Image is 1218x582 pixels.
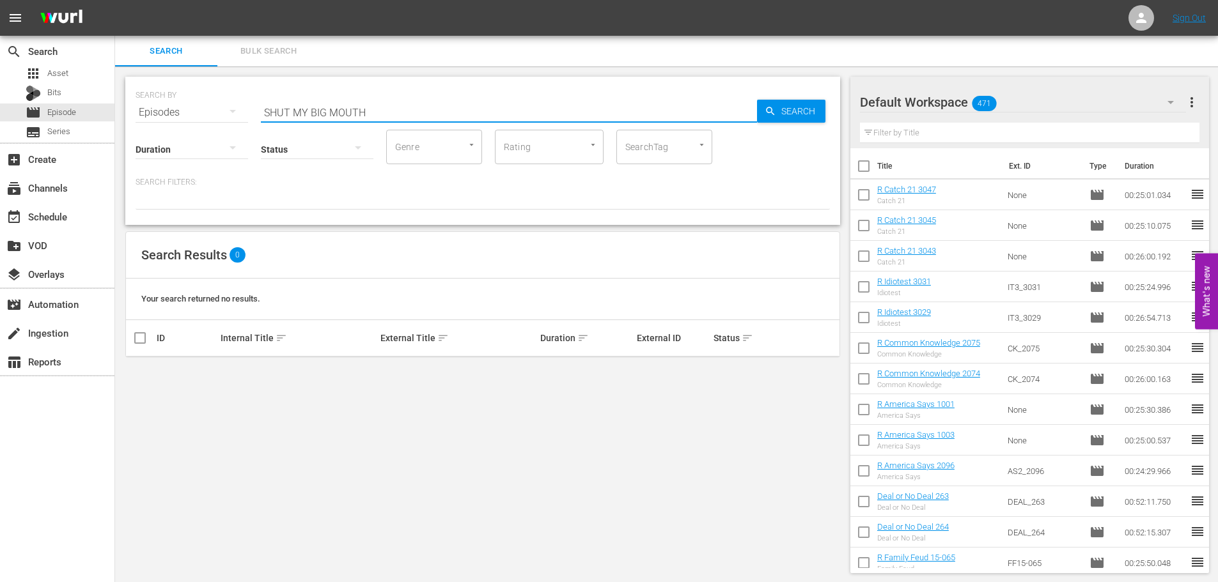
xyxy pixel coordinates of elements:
button: Open [696,139,708,151]
span: Reports [6,355,22,370]
span: Episode [1089,218,1105,233]
a: R Family Feud 15-065 [877,553,955,562]
td: 00:25:10.075 [1120,210,1190,241]
a: R America Says 2096 [877,461,955,470]
span: sort [742,332,753,344]
span: Search [776,100,825,123]
button: Open Feedback Widget [1195,253,1218,329]
td: 00:24:29.966 [1120,456,1190,486]
div: America Says [877,411,955,420]
td: AS2_2096 [1003,456,1084,486]
td: None [1003,210,1084,241]
img: ans4CAIJ8jUAAAAAAAAAAAAAAAAAAAAAAAAgQb4GAAAAAAAAAAAAAAAAAAAAAAAAJMjXAAAAAAAAAAAAAAAAAAAAAAAAgAT5G... [31,3,92,33]
span: reorder [1190,401,1205,417]
div: Duration [540,330,632,346]
span: reorder [1190,248,1205,263]
a: R Common Knowledge 2075 [877,338,980,348]
td: 00:26:00.192 [1120,241,1190,272]
span: Episode [26,105,41,120]
span: Episode [1089,402,1105,417]
td: 00:25:00.537 [1120,425,1190,456]
span: reorder [1190,309,1205,325]
a: Deal or No Deal 264 [877,522,949,532]
div: Family Feud [877,565,955,573]
span: Episode [1089,433,1105,448]
span: reorder [1190,371,1205,386]
td: 00:52:15.307 [1120,517,1190,548]
td: IT3_3031 [1003,272,1084,302]
span: more_vert [1184,95,1199,110]
a: R Idiotest 3031 [877,277,931,286]
span: Episode [1089,310,1105,325]
th: Ext. ID [1001,148,1082,184]
span: Search [123,44,210,59]
span: Episode [1089,463,1105,479]
span: reorder [1190,279,1205,294]
div: Common Knowledge [877,350,980,358]
span: reorder [1190,493,1205,509]
a: R America Says 1003 [877,430,955,440]
div: Deal or No Deal [877,534,949,542]
span: Episode [1089,371,1105,387]
td: CK_2074 [1003,364,1084,394]
span: reorder [1190,340,1205,355]
span: reorder [1190,432,1205,447]
div: ID [157,333,217,343]
span: reorder [1190,524,1205,539]
th: Type [1082,148,1117,184]
span: reorder [1190,217,1205,233]
span: Search [6,44,22,59]
a: R Idiotest 3029 [877,307,931,317]
div: Bits [26,86,41,101]
span: Channels [6,181,22,196]
td: FF15-065 [1003,548,1084,578]
td: None [1003,394,1084,425]
div: America Says [877,473,955,481]
div: Catch 21 [877,258,936,266]
td: 00:25:01.034 [1120,180,1190,210]
td: 00:25:50.048 [1120,548,1190,578]
span: Episode [1089,555,1105,571]
span: 0 [230,247,246,263]
td: 00:25:30.386 [1120,394,1190,425]
th: Title [877,148,1001,184]
div: Status [714,330,774,346]
a: Deal or No Deal 263 [877,491,949,501]
span: menu [8,10,23,26]
button: Open [587,139,599,151]
td: 00:52:11.750 [1120,486,1190,517]
span: Overlays [6,267,22,282]
span: Episode [47,106,76,119]
div: External ID [637,333,710,343]
span: Episode [1089,249,1105,264]
div: External Title [380,330,536,346]
div: Idiotest [877,289,931,297]
div: Episodes [136,95,248,130]
div: Deal or No Deal [877,503,949,512]
span: Episode [1089,279,1105,295]
span: VOD [6,238,22,254]
span: sort [276,332,287,344]
span: Series [47,125,70,138]
span: Episode [1089,187,1105,203]
span: Episode [1089,341,1105,356]
span: sort [437,332,449,344]
span: sort [577,332,589,344]
span: Your search returned no results. [141,294,260,303]
td: None [1003,180,1084,210]
td: DEAL_263 [1003,486,1084,517]
span: Create [6,152,22,167]
span: Episode [1089,494,1105,509]
span: Series [26,125,41,140]
span: reorder [1190,555,1205,570]
div: Default Workspace [860,84,1186,120]
td: 00:26:54.713 [1120,302,1190,333]
div: Common Knowledge [877,381,980,389]
a: Sign Out [1173,13,1206,23]
a: R Catch 21 3045 [877,215,936,225]
span: Episode [1089,525,1105,540]
td: None [1003,425,1084,456]
td: 00:25:24.996 [1120,272,1190,302]
button: Open [465,139,478,151]
a: R Catch 21 3047 [877,185,936,194]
